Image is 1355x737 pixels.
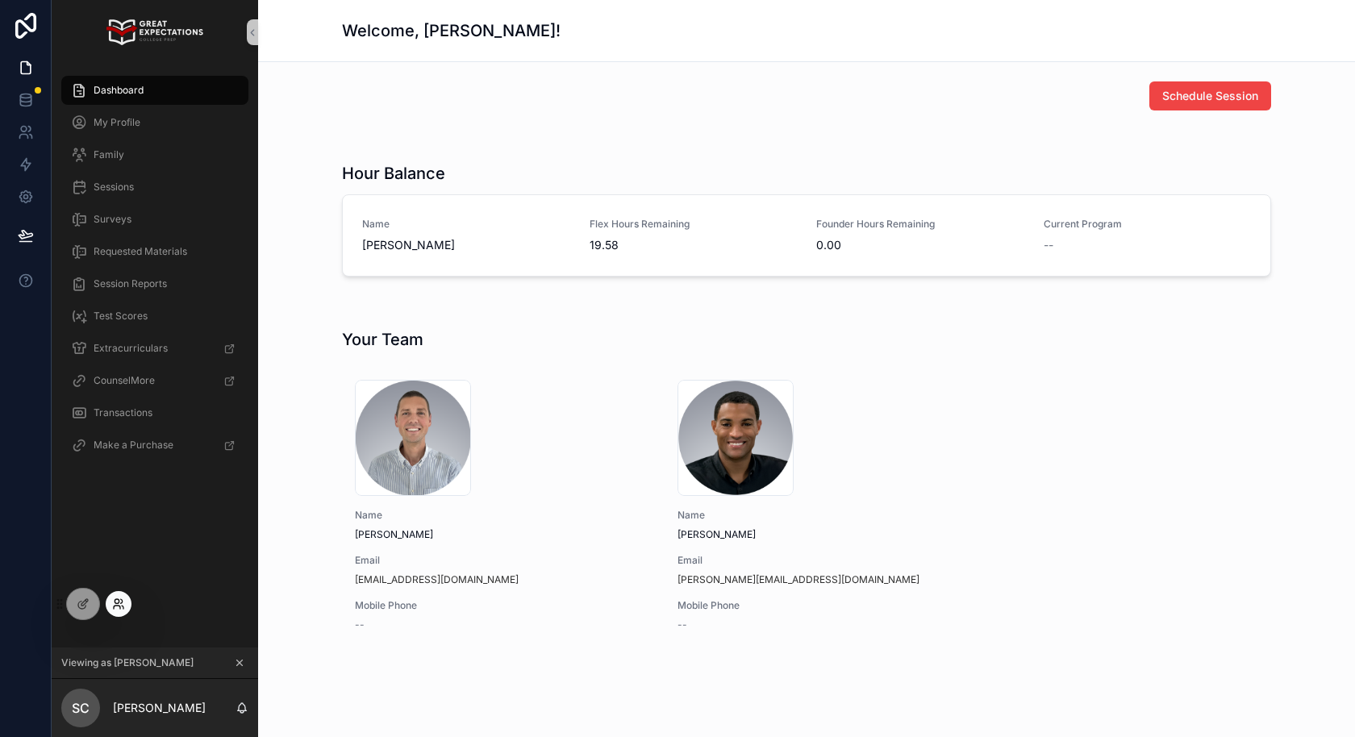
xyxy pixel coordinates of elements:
span: Viewing as [PERSON_NAME] [61,656,194,669]
span: Family [94,148,124,161]
span: Transactions [94,406,152,419]
a: Sessions [61,173,248,202]
span: Name [362,218,570,231]
span: Flex Hours Remaining [590,218,798,231]
span: My Profile [94,116,140,129]
a: Dashboard [61,76,248,105]
a: Surveys [61,205,248,234]
span: Mobile Phone [677,599,961,612]
span: -- [355,618,365,631]
a: Family [61,140,248,169]
span: Requested Materials [94,245,187,258]
a: [PERSON_NAME][EMAIL_ADDRESS][DOMAIN_NAME] [677,573,919,586]
span: Extracurriculars [94,342,168,355]
span: Test Scores [94,310,148,323]
span: [PERSON_NAME] [355,528,639,541]
a: Make a Purchase [61,431,248,460]
span: Founder Hours Remaining [816,218,1024,231]
a: Extracurriculars [61,334,248,363]
a: Test Scores [61,302,248,331]
div: scrollable content [52,65,258,481]
h1: Hour Balance [342,162,445,185]
p: [PERSON_NAME] [113,700,206,716]
img: App logo [106,19,202,45]
h1: Welcome, [PERSON_NAME]! [342,19,561,42]
span: 0.00 [816,237,1024,253]
span: Session Reports [94,277,167,290]
span: -- [677,618,687,631]
span: Email [677,554,961,567]
a: CounselMore [61,366,248,395]
button: Schedule Session [1149,81,1271,110]
span: -- [1044,237,1053,253]
span: 19.58 [590,237,798,253]
span: Email [355,554,639,567]
span: CounselMore [94,374,155,387]
span: Name [355,509,639,522]
a: My Profile [61,108,248,137]
a: [EMAIL_ADDRESS][DOMAIN_NAME] [355,573,519,586]
span: Sessions [94,181,134,194]
span: [PERSON_NAME] [677,528,961,541]
span: Dashboard [94,84,144,97]
span: SC [72,698,90,718]
span: Current Program [1044,218,1252,231]
a: Requested Materials [61,237,248,266]
a: Transactions [61,398,248,427]
a: Session Reports [61,269,248,298]
span: Name [677,509,961,522]
span: Make a Purchase [94,439,173,452]
span: Mobile Phone [355,599,639,612]
span: Surveys [94,213,131,226]
span: [PERSON_NAME] [362,237,570,253]
span: Schedule Session [1162,88,1258,104]
h1: Your Team [342,328,423,351]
